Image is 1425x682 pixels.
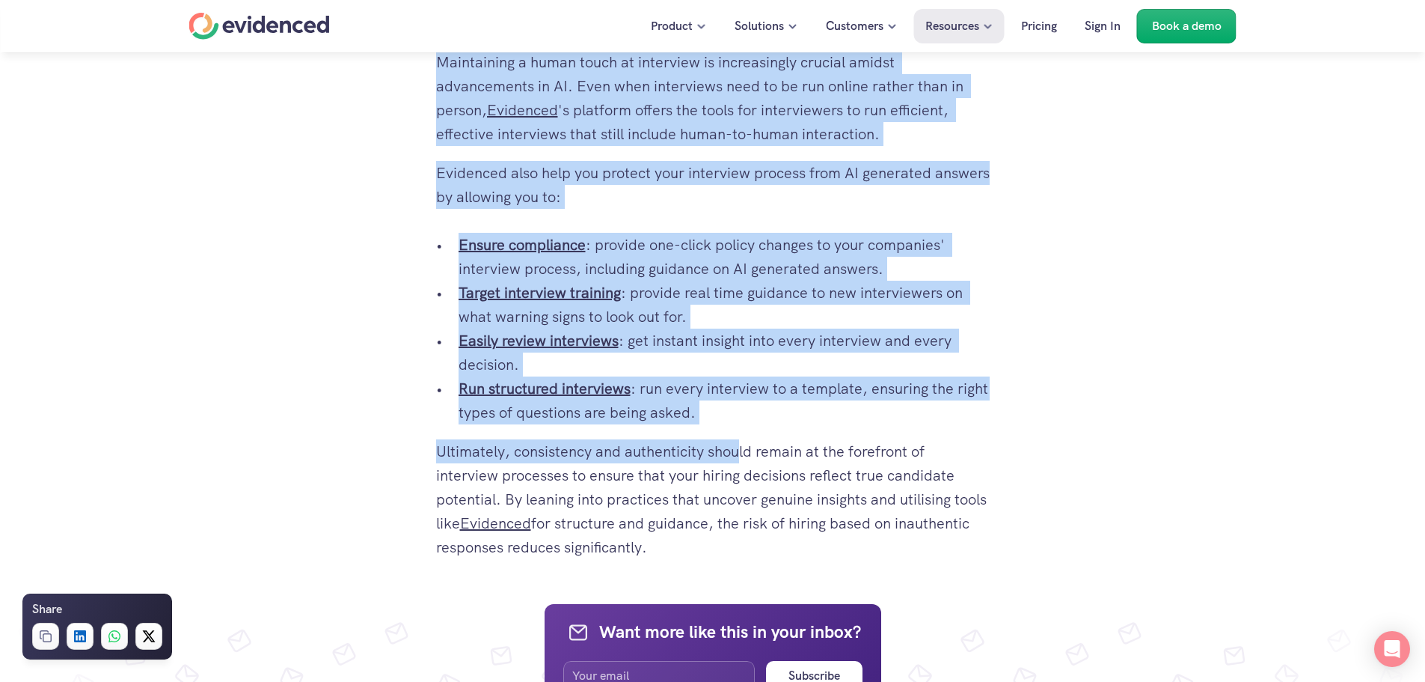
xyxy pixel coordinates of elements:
a: Target interview training [459,283,621,302]
p: Resources [925,16,979,36]
p: Pricing [1021,16,1057,36]
a: Book a demo [1137,9,1236,43]
a: Evidenced [460,514,531,533]
h6: Share [32,600,62,619]
div: Open Intercom Messenger [1374,631,1410,667]
a: Easily review interviews [459,331,619,350]
p: Sign In [1085,16,1121,36]
p: : run every interview to a template, ensuring the right types of questions are being asked. [459,377,990,424]
a: Ensure compliance [459,235,586,255]
p: Solutions [735,16,784,36]
p: : provide real time guidance to new interviewers on what warning signs to look out for. [459,281,990,329]
a: Pricing [1010,9,1068,43]
h4: Want more like this in your inbox? [599,620,861,644]
p: : provide one-click policy changes to your companies' interview process, including guidance on AI... [459,233,990,281]
a: Run structured interviews [459,379,631,398]
p: Product [651,16,693,36]
a: Evidenced [487,100,558,120]
a: Sign In [1073,9,1132,43]
p: : get instant insight into every interview and every decision. [459,329,990,377]
a: Home [189,13,330,40]
p: Book a demo [1152,16,1222,36]
p: Evidenced also help you protect your interview process from AI generated answers by allowing you to: [436,161,990,209]
p: Ultimately, consistency and authenticity should remain at the forefront of interview processes to... [436,439,990,559]
p: Customers [826,16,883,36]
